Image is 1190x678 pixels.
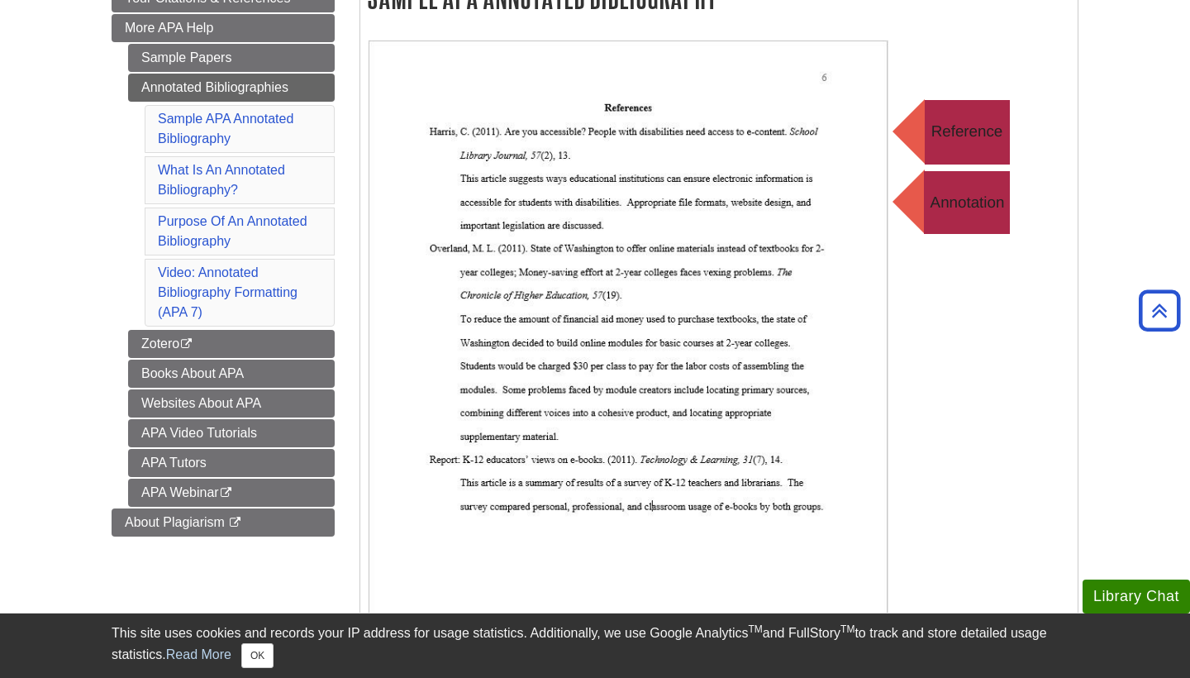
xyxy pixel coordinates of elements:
[166,647,231,661] a: Read More
[112,508,335,537] a: About Plagiarism
[125,21,213,35] span: More APA Help
[128,389,335,418] a: Websites About APA
[128,479,335,507] a: APA Webinar
[241,643,274,668] button: Close
[840,623,854,635] sup: TM
[128,449,335,477] a: APA Tutors
[228,518,242,528] i: This link opens in a new window
[128,419,335,447] a: APA Video Tutorials
[128,44,335,72] a: Sample Papers
[112,14,335,42] a: More APA Help
[158,163,285,197] a: What Is An Annotated Bibliography?
[128,360,335,388] a: Books About APA
[1083,580,1190,614] button: Library Chat
[128,330,335,358] a: Zotero
[748,623,762,635] sup: TM
[158,214,307,248] a: Purpose Of An Annotated Bibliography
[158,112,293,146] a: Sample APA Annotated Bibliography
[1133,299,1186,322] a: Back to Top
[179,339,193,350] i: This link opens in a new window
[125,515,225,529] span: About Plagiarism
[158,265,297,319] a: Video: Annotated Bibliography Formatting (APA 7)
[112,623,1078,668] div: This site uses cookies and records your IP address for usage statistics. Additionally, we use Goo...
[219,488,233,499] i: This link opens in a new window
[128,74,335,102] a: Annotated Bibliographies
